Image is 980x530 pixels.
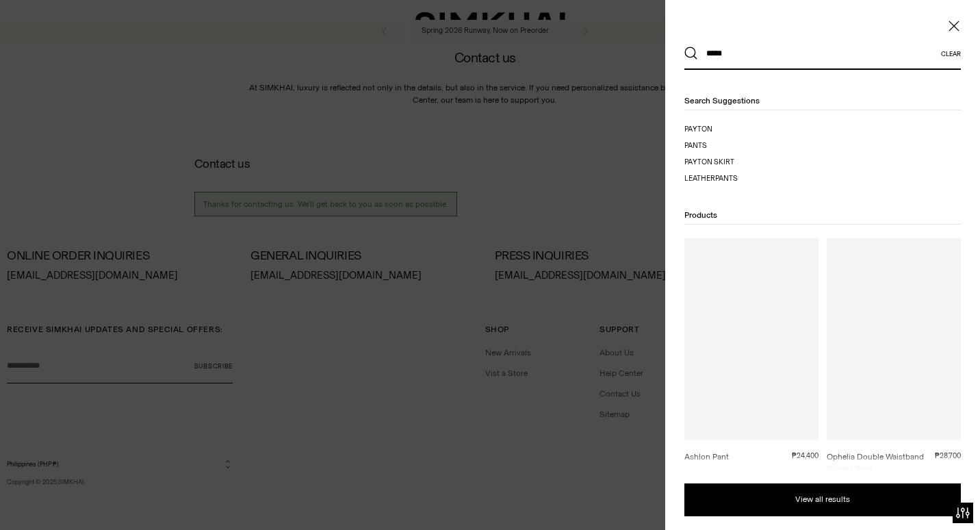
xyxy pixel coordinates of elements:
[827,451,935,475] div: Ophelia Double Waistband Combo Pant
[935,451,961,460] span: ₱28,700
[684,47,698,60] button: Search
[684,140,818,151] a: pants
[827,238,961,475] a: Ophelia Double Waistband Combo Pant Ophelia Double Waistband Combo Pant ₱28,700
[693,157,734,166] span: yton skirt
[684,210,717,220] span: Products
[684,157,818,168] a: payton skirt
[684,125,693,134] mark: pa
[684,451,729,463] div: Ashlon Pant
[693,141,707,150] span: nts
[723,174,738,183] span: nts
[693,125,712,134] span: yton
[698,38,941,68] input: What are you looking for?
[684,96,760,105] span: Search suggestions
[684,173,818,184] a: leather pants
[715,174,723,183] mark: pa
[684,141,693,150] mark: pa
[947,19,961,33] button: Close
[684,483,961,516] button: View all results
[792,451,818,460] span: ₱24,400
[684,174,715,183] span: leather
[941,50,961,58] button: Clear
[684,238,818,475] a: Ashlon Pant Ashlon Pant ₱24,400
[684,157,693,166] mark: pa
[684,124,818,135] a: payton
